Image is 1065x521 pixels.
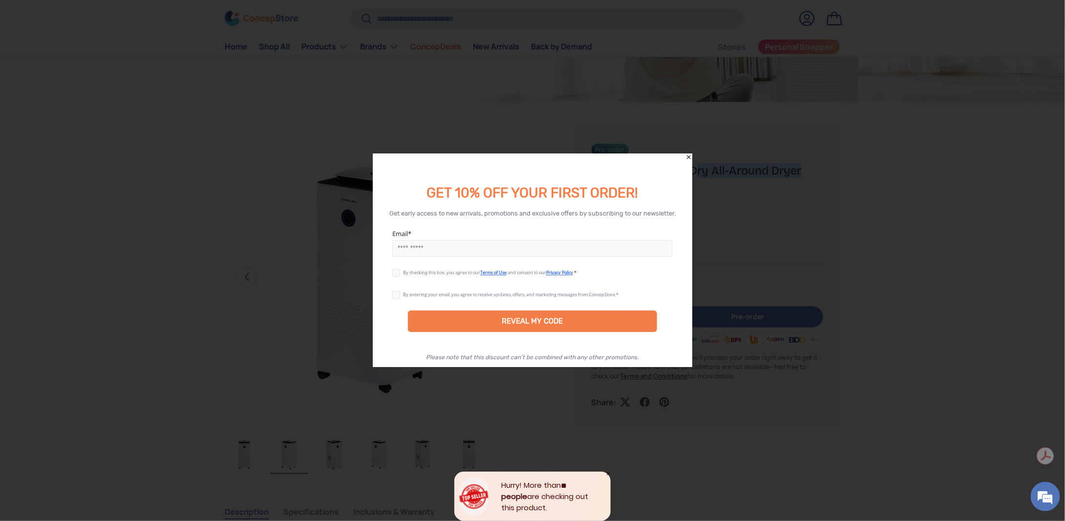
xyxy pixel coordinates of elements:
div: Minimize live chat window [160,5,184,28]
div: REVEAL MY CODE [502,317,563,326]
span: By checking this box, you agree to our [403,270,480,276]
span: We're online! [57,123,135,222]
span: and consent to our [508,270,546,276]
div: Please note that this discount can’t be combined with any other promotions. [426,354,639,361]
textarea: Type your message and hit 'Enter' [5,267,186,301]
div: Close [685,154,692,161]
span: GET 10% OFF YOUR FIRST ORDER! [427,185,639,201]
div: Close [606,472,611,477]
div: Get early access to new arrivals, promotions and exclusive offers by subscribing to our newsletter. [389,210,676,217]
label: Email [392,230,673,239]
a: Terms of Use [480,270,507,276]
a: Privacy Policy [546,270,573,276]
div: REVEAL MY CODE [408,311,657,332]
div: By entering your email, you agree to receive updates, offers, and marketing messages from ConcepS... [403,292,618,298]
div: Chat with us now [51,55,164,67]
